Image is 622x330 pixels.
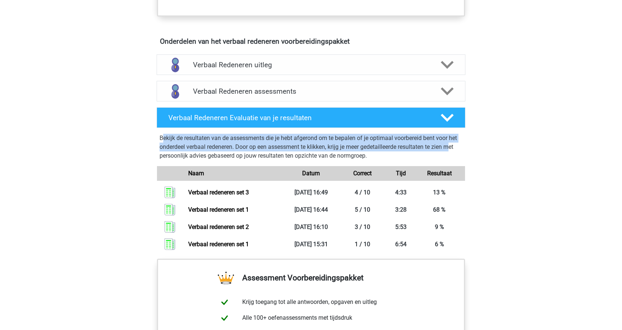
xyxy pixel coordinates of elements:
h4: Verbaal Redeneren assessments [193,87,429,96]
h4: Verbaal Redeneren uitleg [193,61,429,69]
a: Verbaal redeneren set 2 [188,223,249,230]
div: Correct [337,169,388,178]
h4: Verbaal Redeneren Evaluatie van je resultaten [168,114,429,122]
div: Tijd [388,169,414,178]
a: assessments Verbaal Redeneren assessments [154,81,468,101]
h4: Onderdelen van het verbaal redeneren voorbereidingspakket [160,37,462,46]
div: Naam [183,169,285,178]
a: Verbaal redeneren set 1 [188,241,249,248]
img: verbaal redeneren uitleg [166,55,185,74]
div: Resultaat [414,169,465,178]
div: Datum [285,169,337,178]
a: Verbaal Redeneren Evaluatie van je resultaten [154,107,468,128]
img: verbaal redeneren assessments [166,82,185,101]
a: uitleg Verbaal Redeneren uitleg [154,54,468,75]
a: Verbaal redeneren set 3 [188,189,249,196]
a: Verbaal redeneren set 1 [188,206,249,213]
p: Bekijk de resultaten van de assessments die je hebt afgerond om te bepalen of je optimaal voorber... [160,134,462,160]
